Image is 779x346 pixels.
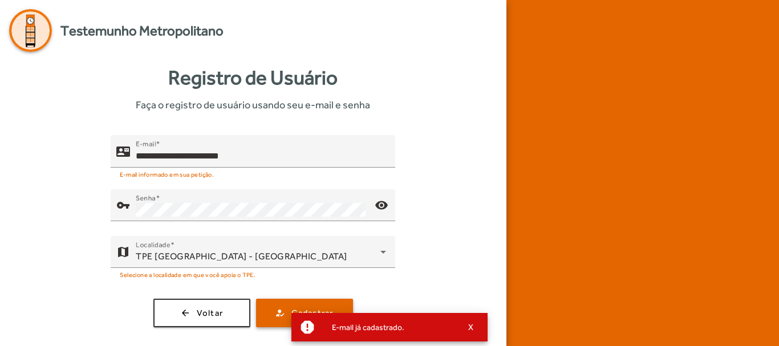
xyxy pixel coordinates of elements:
[368,192,396,219] mat-icon: visibility
[116,198,130,212] mat-icon: vpn_key
[197,307,224,320] span: Voltar
[116,145,130,158] mat-icon: contact_mail
[323,319,457,335] div: E-mail já cadastrado.
[116,245,130,259] mat-icon: map
[457,322,485,332] button: X
[136,140,156,148] mat-label: E-mail
[168,63,338,93] strong: Registro de Usuário
[120,168,214,180] mat-hint: E-mail informado em sua petição.
[136,194,156,202] mat-label: Senha
[136,241,171,249] mat-label: Localidade
[136,97,370,112] span: Faça o registro de usuário usando seu e-mail e senha
[9,9,52,52] img: Logo Agenda
[60,21,224,41] span: Testemunho Metropolitano
[256,299,353,327] button: Cadastrar
[468,322,474,332] span: X
[299,319,316,336] mat-icon: report
[136,251,347,262] span: TPE [GEOGRAPHIC_DATA] - [GEOGRAPHIC_DATA]
[153,299,250,327] button: Voltar
[291,307,333,320] span: Cadastrar
[120,268,255,280] mat-hint: Selecione a localidade em que você apoia o TPE.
